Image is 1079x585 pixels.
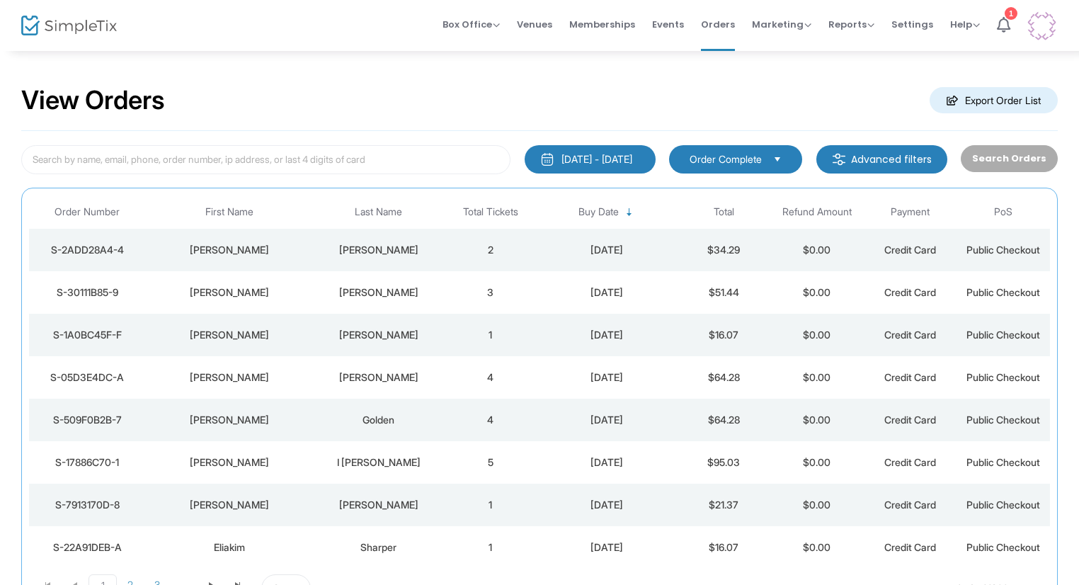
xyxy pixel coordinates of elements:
span: Help [950,18,980,31]
div: Sharper [317,540,440,555]
div: 9/13/2025 [541,285,674,300]
div: William [149,285,310,300]
div: Ashley [149,498,310,512]
div: Nunez [317,243,440,257]
span: Events [652,6,684,42]
span: Venues [517,6,552,42]
button: Select [767,152,787,167]
span: Payment [891,206,930,218]
td: $64.28 [677,356,770,399]
div: Atkins [317,328,440,342]
div: [DATE] - [DATE] [561,152,632,166]
span: Public Checkout [966,499,1040,511]
td: $0.00 [770,441,864,484]
td: $16.07 [677,526,770,569]
div: Joanthan [149,413,310,427]
input: Search by name, email, phone, order number, ip address, or last 4 digits of card [21,145,510,174]
div: 9/13/2025 [541,243,674,257]
td: $0.00 [770,356,864,399]
div: Blaha [317,285,440,300]
span: First Name [205,206,253,218]
td: $51.44 [677,271,770,314]
span: Box Office [443,18,500,31]
td: $0.00 [770,484,864,526]
div: S-509F0B2B-7 [33,413,142,427]
td: $34.29 [677,229,770,271]
div: I Garcia-Perez [317,455,440,470]
span: Order Number [55,206,120,218]
div: Jennifer [149,370,310,385]
td: $0.00 [770,229,864,271]
img: filter [832,152,846,166]
td: $0.00 [770,271,864,314]
span: Orders [701,6,735,42]
span: Public Checkout [966,371,1040,383]
span: Marketing [752,18,811,31]
div: S-7913170D-8 [33,498,142,512]
m-button: Export Order List [930,87,1058,113]
td: 3 [444,271,537,314]
span: Public Checkout [966,456,1040,468]
div: S-1A0BC45F-F [33,328,142,342]
th: Total Tickets [444,195,537,229]
td: 4 [444,356,537,399]
div: 9/13/2025 [541,455,674,470]
div: 9/13/2025 [541,540,674,555]
td: $95.03 [677,441,770,484]
div: Eliakim [149,540,310,555]
td: 1 [444,484,537,526]
span: Sortable [624,207,635,218]
div: Jennifer [149,243,310,257]
span: Buy Date [578,206,619,218]
span: Credit Card [884,286,936,298]
td: $21.37 [677,484,770,526]
div: 9/13/2025 [541,413,674,427]
td: 4 [444,399,537,441]
span: Public Checkout [966,244,1040,256]
td: $0.00 [770,399,864,441]
span: Public Checkout [966,286,1040,298]
span: Public Checkout [966,329,1040,341]
div: 9/13/2025 [541,370,674,385]
td: 2 [444,229,537,271]
m-button: Advanced filters [816,145,947,174]
span: Public Checkout [966,414,1040,426]
span: Memberships [569,6,635,42]
div: Gossin [317,498,440,512]
span: Credit Card [884,371,936,383]
div: S-2ADD28A4-4 [33,243,142,257]
span: Order Complete [690,152,762,166]
div: 1 [1005,7,1017,20]
div: S-17886C70-1 [33,455,142,470]
span: Settings [891,6,933,42]
div: Rubio [317,370,440,385]
span: Credit Card [884,541,936,553]
td: $0.00 [770,314,864,356]
span: Credit Card [884,499,936,511]
div: S-05D3E4DC-A [33,370,142,385]
td: $0.00 [770,526,864,569]
div: Data table [29,195,1050,569]
div: S-22A91DEB-A [33,540,142,555]
td: $64.28 [677,399,770,441]
span: Last Name [355,206,402,218]
img: monthly [540,152,554,166]
span: Public Checkout [966,541,1040,553]
div: Caroline [149,328,310,342]
td: $16.07 [677,314,770,356]
button: [DATE] - [DATE] [525,145,656,174]
span: Reports [828,18,874,31]
div: S-30111B85-9 [33,285,142,300]
h2: View Orders [21,85,165,116]
td: 1 [444,526,537,569]
td: 1 [444,314,537,356]
th: Total [677,195,770,229]
span: Credit Card [884,456,936,468]
div: Monica [149,455,310,470]
span: PoS [994,206,1012,218]
span: Credit Card [884,244,936,256]
div: Golden [317,413,440,427]
span: Credit Card [884,329,936,341]
div: 9/13/2025 [541,498,674,512]
span: Credit Card [884,414,936,426]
